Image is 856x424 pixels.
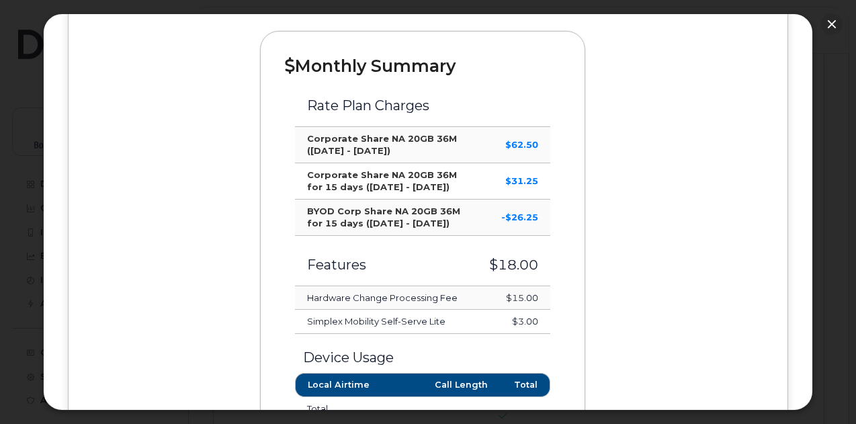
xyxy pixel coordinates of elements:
[307,169,457,193] strong: Corporate Share NA 20GB 36M for 15 days ([DATE] - [DATE])
[500,373,550,397] th: Total
[477,286,550,310] td: $15.00
[505,175,538,186] strong: $31.25
[295,350,550,365] h3: Device Usage
[501,212,538,222] strong: -$26.25
[307,206,460,229] strong: BYOD Corp Share NA 20GB 36M for 15 days ([DATE] - [DATE])
[307,98,538,113] h3: Rate Plan Charges
[505,139,538,150] strong: $62.50
[398,373,499,397] th: Call Length
[477,310,550,334] td: $3.00
[295,373,398,397] th: Local Airtime
[295,286,476,310] td: Hardware Change Processing Fee
[307,257,464,272] h3: Features
[489,257,538,272] h3: $18.00
[295,310,476,334] td: Simplex Mobility Self-Serve Lite
[307,133,457,157] strong: Corporate Share NA 20GB 36M ([DATE] - [DATE])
